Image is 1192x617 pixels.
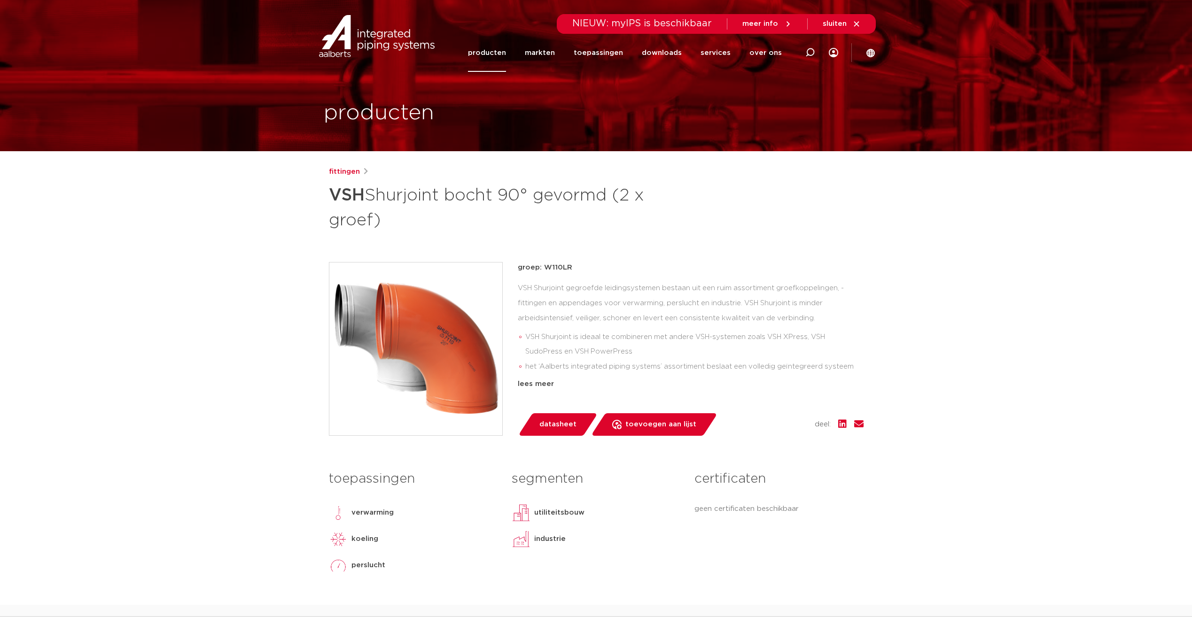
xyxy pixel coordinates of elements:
a: markten [525,34,555,72]
p: koeling [351,533,378,545]
a: meer info [742,20,792,28]
a: downloads [642,34,682,72]
p: groep: W110LR [518,262,864,273]
span: toevoegen aan lijst [625,417,696,432]
strong: VSH [329,187,365,204]
div: my IPS [829,34,838,72]
span: meer info [742,20,778,27]
li: het ‘Aalberts integrated piping systems’ assortiment beslaat een volledig geïntegreerd systeem va... [525,359,864,389]
p: perslucht [351,560,385,571]
a: toepassingen [574,34,623,72]
h3: toepassingen [329,470,498,488]
h3: segmenten [512,470,680,488]
div: VSH Shurjoint gegroefde leidingsystemen bestaan uit een ruim assortiment groefkoppelingen, -fitti... [518,281,864,375]
img: verwarming [329,503,348,522]
img: koeling [329,530,348,548]
a: services [701,34,731,72]
img: perslucht [329,556,348,575]
span: datasheet [539,417,577,432]
a: over ons [749,34,782,72]
h3: certificaten [694,470,863,488]
p: verwarming [351,507,394,518]
span: sluiten [823,20,847,27]
div: lees meer [518,378,864,390]
p: industrie [534,533,566,545]
img: utiliteitsbouw [512,503,530,522]
img: industrie [512,530,530,548]
h1: Shurjoint bocht 90° gevormd (2 x groef) [329,181,682,232]
h1: producten [324,98,434,128]
a: producten [468,34,506,72]
p: geen certificaten beschikbaar [694,503,863,515]
a: fittingen [329,166,360,177]
a: sluiten [823,20,861,28]
span: NIEUW: myIPS is beschikbaar [572,19,712,28]
a: datasheet [518,413,598,436]
img: Product Image for VSH Shurjoint bocht 90° gevormd (2 x groef) [329,262,502,435]
span: deel: [815,419,831,430]
li: VSH Shurjoint is ideaal te combineren met andere VSH-systemen zoals VSH XPress, VSH SudoPress en ... [525,330,864,360]
p: utiliteitsbouw [534,507,584,518]
nav: Menu [468,34,782,72]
